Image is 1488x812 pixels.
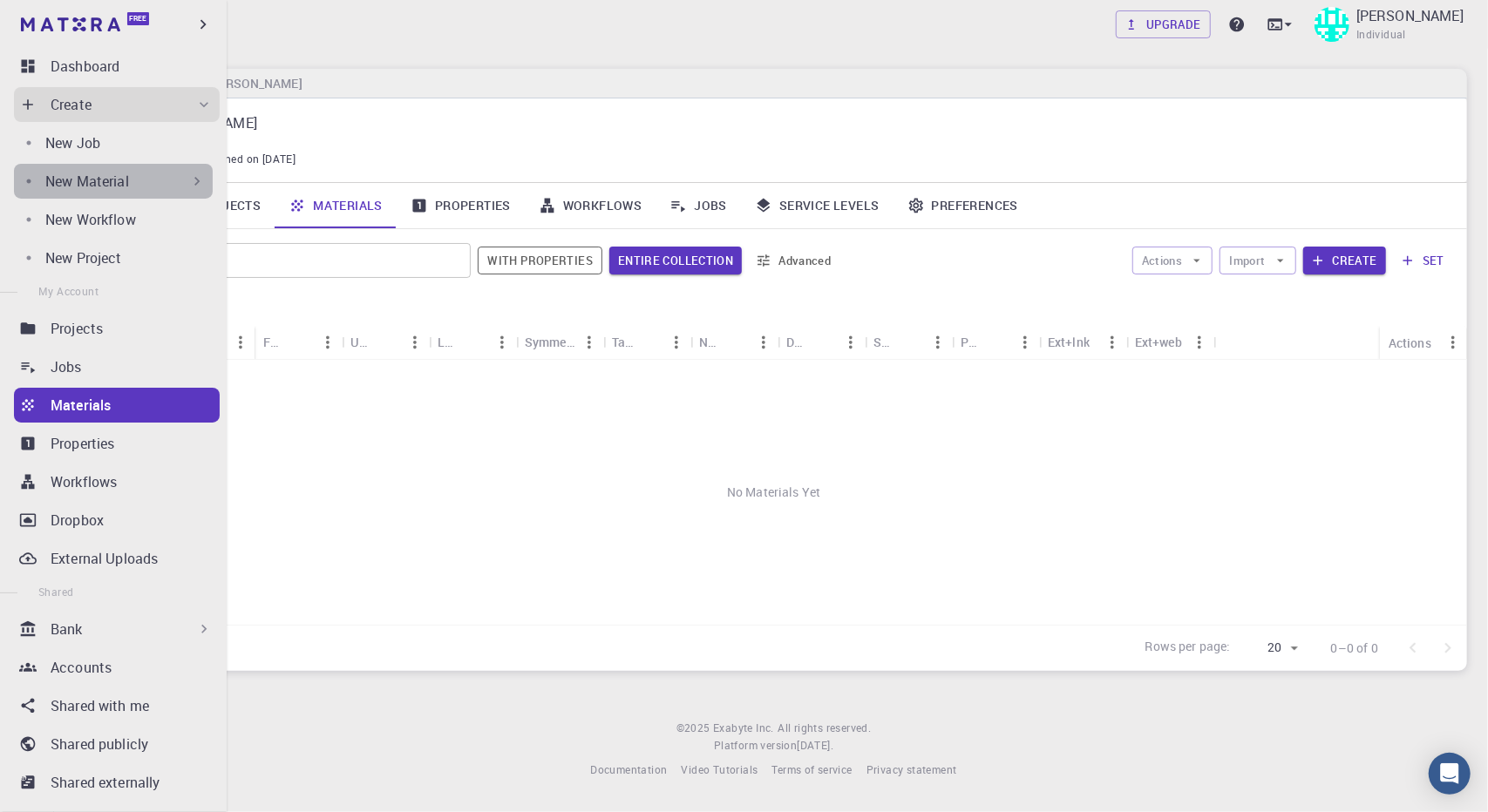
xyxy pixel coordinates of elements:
span: © 2025 [676,720,713,737]
img: Aman Sati [1315,7,1349,42]
p: 0–0 of 0 [1331,639,1378,657]
button: Sort [722,328,750,356]
div: Shared [865,325,952,359]
img: logo [21,17,120,31]
a: External Uploads [14,541,220,576]
p: Materials [51,395,111,416]
div: New Material [14,164,213,199]
a: New Job [14,125,213,160]
button: Sort [286,328,314,356]
div: Non-periodic [699,325,722,359]
span: Show only materials with calculated properties [478,247,602,274]
span: [DATE] . [797,738,833,752]
button: Sort [373,328,401,356]
div: Unit Cell Formula [350,325,373,359]
div: Unit Cell Formula [342,325,429,359]
div: Create [14,87,220,122]
span: Individual [1356,26,1406,44]
button: Import [1220,247,1295,274]
span: Exabyte Inc. [713,721,774,734]
a: Service Levels [741,183,893,228]
p: Accounts [51,657,112,678]
p: [PERSON_NAME] [1356,5,1464,26]
a: Properties [397,183,525,228]
div: Ext+web [1126,325,1213,359]
div: No Materials Yet [80,360,1467,625]
a: Jobs [656,183,741,228]
p: Projects [51,318,103,339]
div: Ext+lnk [1048,325,1090,359]
div: Lattice [438,325,460,359]
div: Formula [255,325,342,359]
button: Create [1303,247,1386,274]
a: New Project [14,240,213,275]
p: Bank [51,619,83,639]
button: Menu [1186,328,1213,356]
div: Symmetry [516,325,603,359]
button: Menu [750,328,778,356]
div: Open Intercom Messenger [1429,753,1471,795]
a: Materials [14,388,220,423]
button: Menu [575,328,603,356]
a: Workflows [14,464,220,499]
button: Entire collection [609,247,742,274]
button: Actions [1132,247,1213,274]
span: Shared [38,585,73,599]
div: Default [778,325,865,359]
span: Privacy statement [866,762,957,776]
button: Menu [662,328,690,356]
button: Menu [1011,328,1039,356]
a: Exabyte Inc. [713,720,774,737]
p: Dashboard [51,56,119,77]
div: Lattice [429,325,516,359]
p: Rows per page: [1145,638,1231,658]
span: Support [35,12,98,28]
p: New Material [45,171,129,192]
a: [DATE]. [797,737,833,754]
div: Bank [14,612,220,646]
button: Menu [227,328,255,356]
a: Video Tutorials [681,761,758,779]
p: Properties [51,433,115,454]
span: My Account [38,284,99,298]
p: New Project [45,247,122,268]
a: Properties [14,426,220,461]
a: Shared publicly [14,727,220,761]
button: Menu [1439,328,1467,356]
button: Menu [1098,328,1126,356]
button: Menu [924,328,952,356]
button: Menu [488,328,516,356]
div: Formula [263,325,286,359]
button: Sort [896,328,924,356]
a: Dashboard [14,49,220,84]
span: Platform version [714,737,797,754]
a: Accounts [14,650,220,685]
button: Sort [460,328,488,356]
p: Workflows [51,471,117,492]
p: Shared externally [51,772,160,793]
a: Upgrade [1116,10,1211,38]
a: Dropbox [14,503,220,538]
span: Filter throughout whole library including sets (folders) [609,247,742,274]
button: Menu [401,328,429,356]
div: Non-periodic [690,325,778,359]
button: Sort [809,328,837,356]
a: Materials [275,183,397,228]
h6: [PERSON_NAME] [200,74,302,93]
p: External Uploads [51,548,158,569]
p: Dropbox [51,510,104,531]
div: 20 [1238,635,1303,660]
a: Documentation [590,761,667,779]
div: Actions [1380,326,1467,360]
div: Public [961,325,983,359]
span: Joined on [DATE] [209,151,296,168]
a: Workflows [525,183,656,228]
p: [PERSON_NAME] [150,112,1439,133]
button: Sort [983,328,1011,356]
button: Menu [314,328,342,356]
button: Menu [837,328,865,356]
button: Sort [635,328,662,356]
a: Shared externally [14,765,220,800]
p: Shared publicly [51,734,148,754]
p: Jobs [51,356,82,377]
